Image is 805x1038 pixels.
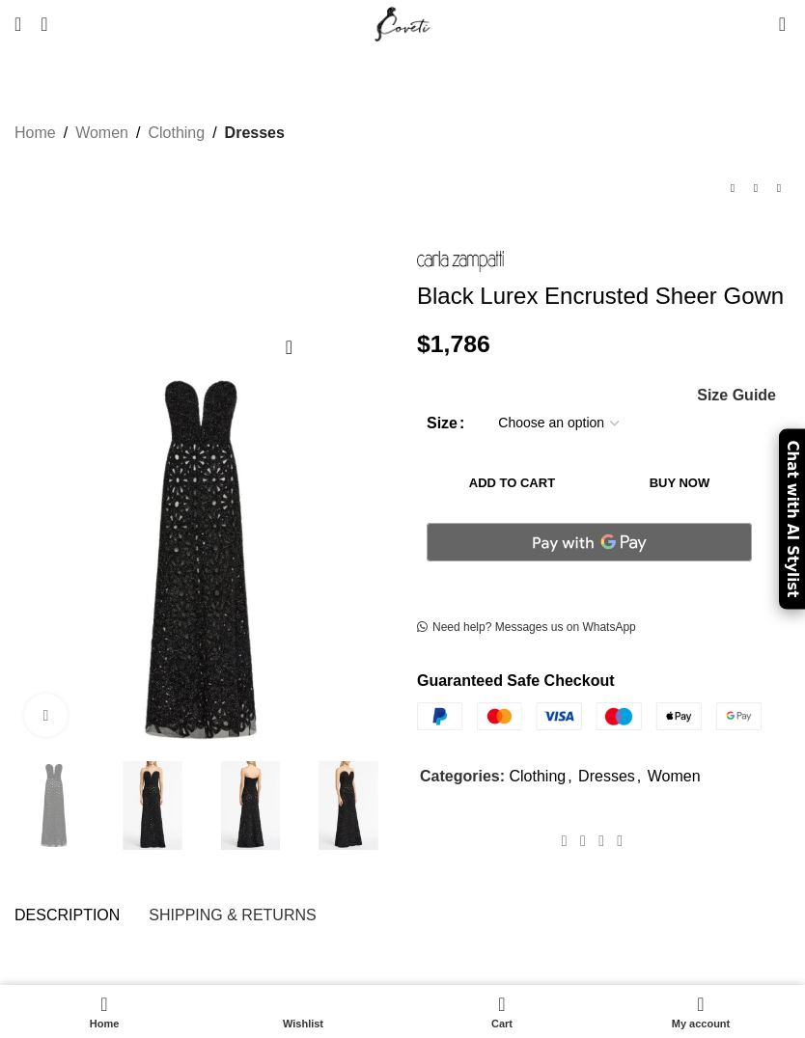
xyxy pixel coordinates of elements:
[225,121,285,146] a: Dresses
[402,990,601,1033] div: My cart
[555,827,573,855] a: Facebook social link
[75,121,128,146] a: Women
[601,990,800,1033] a: My account
[213,1018,393,1030] span: Wishlist
[14,1018,194,1030] span: Home
[371,14,435,31] a: Site logo
[417,620,636,636] a: Need help? Messages us on WhatsApp
[14,908,120,923] span: Description
[637,764,641,789] span: ,
[412,1018,592,1030] span: Cart
[611,1018,791,1030] span: My account
[417,251,504,272] img: Carla Zampatti
[607,463,752,504] button: Buy now
[14,121,285,146] nav: Breadcrumb
[721,177,744,200] a: Previous product
[5,5,31,43] a: Open mobile menu
[568,764,571,789] span: ,
[204,990,402,1033] a: Wishlist
[5,990,204,1033] a: Home
[500,990,514,1004] span: 0
[427,463,597,504] button: Add to cart
[573,827,592,855] a: X social link
[420,768,505,784] span: Categories:
[10,761,98,850] img: Black Lurex Encrusted Sheer Gown
[14,121,56,146] a: Home
[304,761,393,850] img: Black Lurex Encrusted Sheer Gown - Image 4
[148,121,205,146] a: Clothing
[207,761,295,850] img: Carla Zampatti
[767,177,791,200] a: Next product
[697,388,776,403] span: Size Guide
[423,572,756,574] iframe: Secure express checkout frame
[593,827,611,855] a: Pinterest social link
[648,768,701,784] a: Women
[780,10,794,24] span: 0
[427,411,464,436] label: Size
[417,283,791,311] h1: Black Lurex Encrusted Sheer Gown
[427,523,752,561] button: Pay with GPay
[696,388,776,403] a: Size Guide
[108,761,197,850] img: Black Lurex Encrusted Sheer Gown - Image 2
[417,331,430,357] span: $
[417,702,762,730] img: guaranteed-safe-checkout-bordered.j
[417,672,615,689] strong: Guaranteed Safe Checkout
[578,768,635,784] a: Dresses
[149,908,316,923] span: Shipping & Returns
[611,827,629,855] a: WhatsApp social link
[769,5,795,43] a: 0
[31,5,57,43] a: Search
[509,768,566,784] a: Clothing
[750,5,769,43] div: My Wishlist
[417,331,490,357] bdi: 1,786
[402,990,601,1033] a: 0 Cart
[204,990,402,1033] div: My wishlist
